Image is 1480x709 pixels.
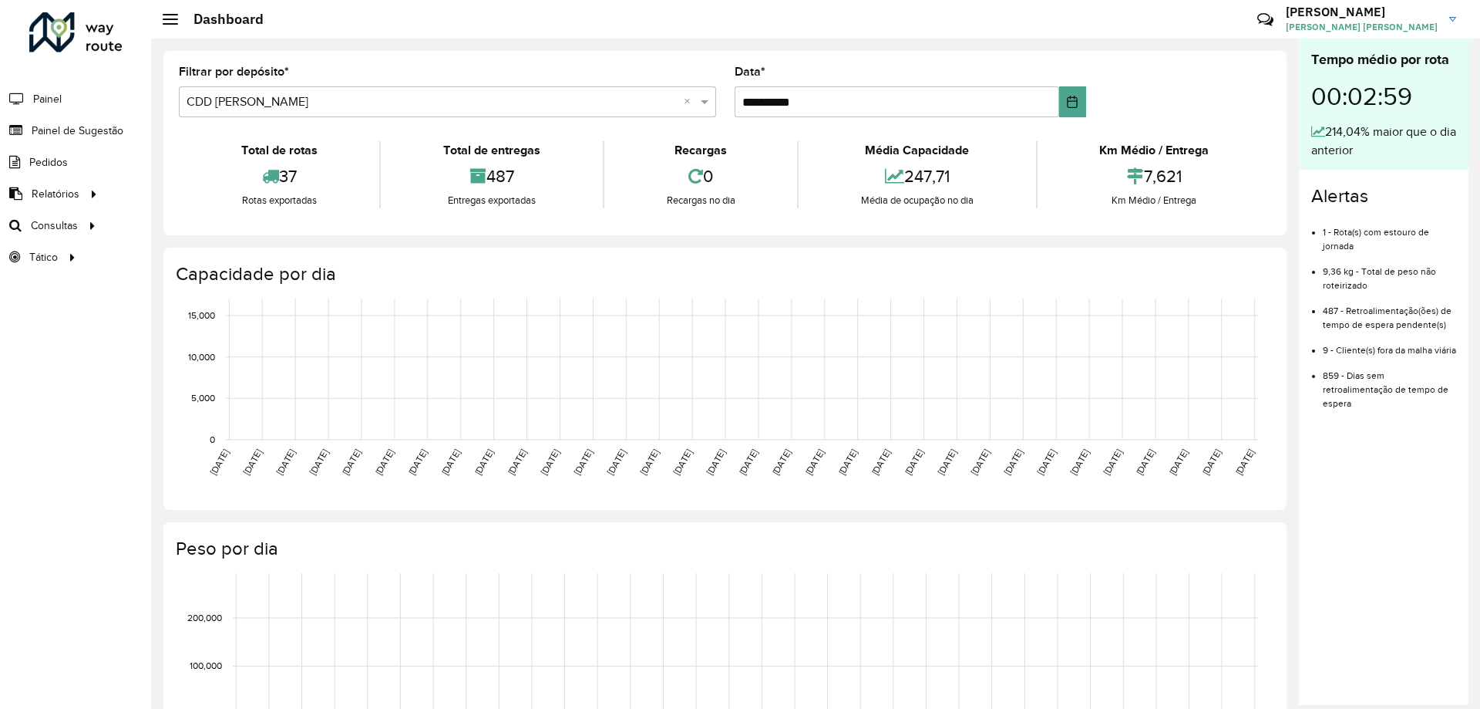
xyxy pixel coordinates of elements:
text: [DATE] [340,447,362,477]
text: [DATE] [1167,447,1189,477]
text: [DATE] [1002,447,1024,477]
div: Total de rotas [183,141,375,160]
text: [DATE] [1233,447,1256,477]
text: 15,000 [188,310,215,320]
div: 37 [183,160,375,193]
span: Pedidos [29,154,68,170]
text: [DATE] [274,447,297,477]
li: 9,36 kg - Total de peso não roteirizado [1323,253,1456,292]
div: Km Médio / Entrega [1041,193,1267,208]
text: [DATE] [936,447,958,477]
text: [DATE] [836,447,859,477]
div: Total de entregas [385,141,598,160]
text: [DATE] [506,447,528,477]
h2: Dashboard [178,11,264,28]
button: Choose Date [1059,86,1086,117]
li: 487 - Retroalimentação(ões) de tempo de espera pendente(s) [1323,292,1456,332]
div: 247,71 [802,160,1031,193]
text: [DATE] [737,447,759,477]
text: [DATE] [903,447,925,477]
div: 0 [608,160,793,193]
text: [DATE] [1068,447,1091,477]
a: Contato Rápido [1249,3,1282,36]
text: [DATE] [572,447,594,477]
text: [DATE] [638,447,661,477]
div: 7,621 [1041,160,1267,193]
text: [DATE] [308,447,330,477]
li: 1 - Rota(s) com estouro de jornada [1323,214,1456,253]
text: 200,000 [187,613,222,623]
text: 10,000 [188,352,215,362]
text: 5,000 [191,393,215,403]
text: [DATE] [208,447,230,477]
div: 487 [385,160,598,193]
div: 214,04% maior que o dia anterior [1311,123,1456,160]
h4: Capacidade por dia [176,263,1271,285]
span: Clear all [684,93,697,111]
text: [DATE] [1102,447,1124,477]
div: Média de ocupação no dia [802,193,1031,208]
span: [PERSON_NAME] [PERSON_NAME] [1286,20,1438,34]
h4: Peso por dia [176,538,1271,560]
div: Rotas exportadas [183,193,375,208]
text: [DATE] [1134,447,1156,477]
h3: [PERSON_NAME] [1286,5,1438,19]
text: [DATE] [869,447,892,477]
label: Filtrar por depósito [179,62,289,81]
li: 859 - Dias sem retroalimentação de tempo de espera [1323,357,1456,410]
text: [DATE] [770,447,792,477]
span: Consultas [31,218,78,234]
span: Relatórios [32,186,79,202]
text: [DATE] [373,447,395,477]
text: [DATE] [473,447,495,477]
text: [DATE] [969,447,991,477]
div: 00:02:59 [1311,70,1456,123]
span: Tático [29,249,58,265]
span: Painel [33,91,62,107]
h4: Alertas [1311,185,1456,208]
text: 100,000 [190,661,222,671]
li: 9 - Cliente(s) fora da malha viária [1323,332,1456,357]
text: [DATE] [1035,447,1058,477]
div: Recargas [608,141,793,160]
text: [DATE] [605,447,627,477]
text: [DATE] [803,447,826,477]
div: Km Médio / Entrega [1041,141,1267,160]
text: [DATE] [241,447,264,477]
text: [DATE] [406,447,429,477]
text: [DATE] [705,447,727,477]
div: Tempo médio por rota [1311,49,1456,70]
text: [DATE] [671,447,694,477]
span: Painel de Sugestão [32,123,123,139]
div: Recargas no dia [608,193,793,208]
text: [DATE] [539,447,561,477]
text: [DATE] [439,447,462,477]
text: [DATE] [1200,447,1223,477]
text: 0 [210,434,215,444]
label: Data [735,62,765,81]
div: Entregas exportadas [385,193,598,208]
div: Média Capacidade [802,141,1031,160]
